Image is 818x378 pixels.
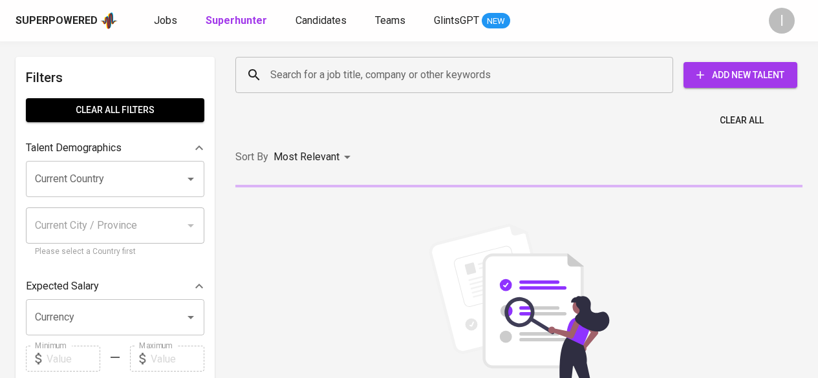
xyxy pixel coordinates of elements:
div: I [769,8,795,34]
span: GlintsGPT [434,14,479,26]
a: GlintsGPT NEW [434,13,510,29]
p: Expected Salary [26,278,99,294]
a: Superhunter [206,13,270,29]
span: Jobs [154,14,177,26]
div: Most Relevant [274,145,355,169]
input: Value [47,346,100,372]
button: Add New Talent [683,62,797,88]
img: app logo [100,11,118,30]
a: Teams [375,13,408,29]
p: Most Relevant [274,149,339,165]
input: Value [151,346,204,372]
b: Superhunter [206,14,267,26]
span: NEW [482,15,510,28]
div: Superpowered [16,14,98,28]
span: Clear All filters [36,102,194,118]
span: Add New Talent [694,67,787,83]
a: Superpoweredapp logo [16,11,118,30]
span: Teams [375,14,405,26]
button: Clear All filters [26,98,204,122]
span: Clear All [720,112,764,129]
button: Open [182,308,200,326]
button: Open [182,170,200,188]
p: Sort By [235,149,268,165]
p: Talent Demographics [26,140,122,156]
a: Candidates [296,13,349,29]
p: Please select a Country first [35,246,195,258]
span: Candidates [296,14,347,26]
button: Clear All [715,109,769,132]
div: Expected Salary [26,273,204,299]
a: Jobs [154,13,180,29]
h6: Filters [26,67,204,88]
div: Talent Demographics [26,135,204,161]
